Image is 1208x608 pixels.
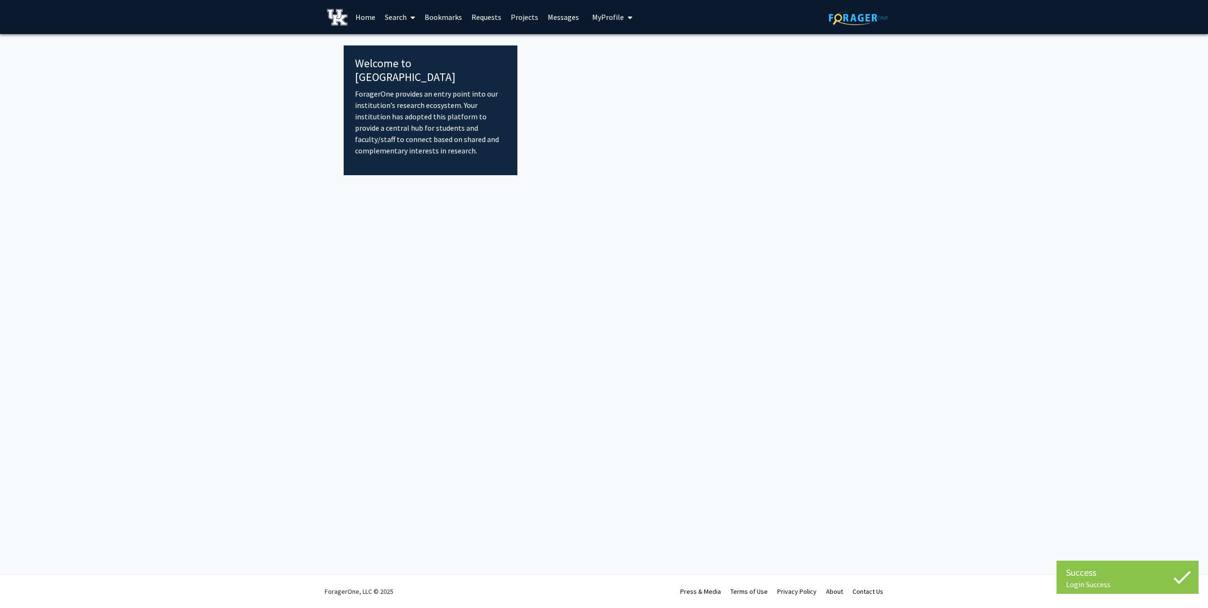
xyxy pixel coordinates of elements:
div: Success [1066,565,1189,580]
img: University of Kentucky Logo [327,9,347,26]
div: Login Success [1066,580,1189,589]
p: ForagerOne provides an entry point into our institution’s research ecosystem. Your institution ha... [355,88,506,156]
div: ForagerOne, LLC © 2025 [325,575,393,608]
a: Requests [467,0,506,34]
a: Home [351,0,380,34]
a: Press & Media [680,587,721,596]
a: Bookmarks [420,0,467,34]
a: Projects [506,0,543,34]
h4: Welcome to [GEOGRAPHIC_DATA] [355,57,506,84]
img: ForagerOne Logo [829,10,888,25]
a: About [826,587,843,596]
a: Terms of Use [730,587,768,596]
a: Messages [543,0,584,34]
a: Privacy Policy [777,587,817,596]
a: Search [380,0,420,34]
a: Contact Us [853,587,883,596]
span: My Profile [592,12,624,22]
